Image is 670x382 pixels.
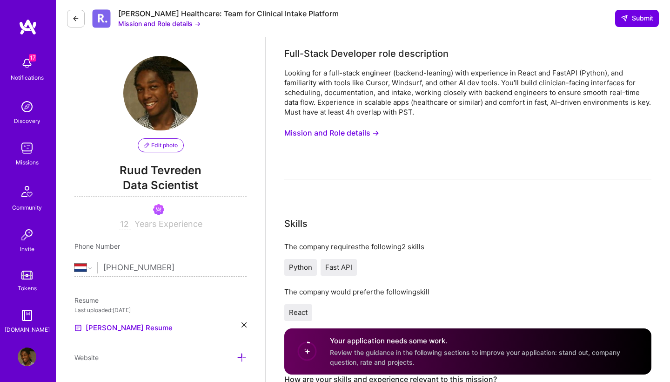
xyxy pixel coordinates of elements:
[29,54,36,61] span: 17
[284,242,651,252] div: The company requires the following 2 skills
[92,9,111,28] img: Company Logo
[284,68,651,117] div: Looking for a full-stack engineer (backend-leaning) with experience in React and FastAPI (Python)...
[19,19,37,35] img: logo
[241,322,247,327] i: icon Close
[18,97,36,116] img: discovery
[74,296,99,304] span: Resume
[74,242,120,250] span: Phone Number
[20,244,34,254] div: Invite
[11,73,44,82] div: Notifications
[5,325,50,334] div: [DOMAIN_NAME]
[621,14,628,22] i: icon SendLight
[615,10,659,27] button: Submit
[144,141,178,150] span: Edit photo
[18,139,36,157] img: teamwork
[14,116,40,126] div: Discovery
[74,305,247,315] div: Last uploaded: [DATE]
[18,225,36,244] img: Invite
[74,354,99,362] span: Website
[153,204,164,215] img: Been on Mission
[74,324,82,332] img: Resume
[74,164,247,177] span: Ruud Tevreden
[289,308,308,317] span: React
[123,56,198,130] img: User Avatar
[18,348,36,366] img: User Avatar
[330,336,640,346] h4: Your application needs some work.
[74,177,247,197] span: Data Scientist
[118,9,339,19] div: [PERSON_NAME] Healthcare: Team for Clinical Intake Platform
[21,271,33,280] img: tokens
[144,143,149,148] i: icon PencilPurple
[330,348,620,366] span: Review the guidance in the following sections to improve your application: stand out, company que...
[15,348,39,366] a: User Avatar
[118,19,201,28] button: Mission and Role details →
[284,287,651,297] div: The company would prefer the following skill
[284,217,308,231] div: Skills
[18,54,36,73] img: bell
[18,306,36,325] img: guide book
[16,180,38,203] img: Community
[325,263,352,272] span: Fast API
[74,322,173,334] a: [PERSON_NAME] Resume
[16,157,39,167] div: Missions
[138,138,184,152] button: Edit photo
[134,219,202,229] span: Years Experience
[18,283,37,293] div: Tokens
[284,124,379,142] button: Mission and Role details →
[119,219,131,230] input: XX
[284,47,449,61] div: Full-Stack Developer role description
[72,15,80,22] i: icon LeftArrowDark
[289,263,312,272] span: Python
[621,14,653,23] span: Submit
[103,254,247,281] input: +1 (000) 000-0000
[12,203,42,212] div: Community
